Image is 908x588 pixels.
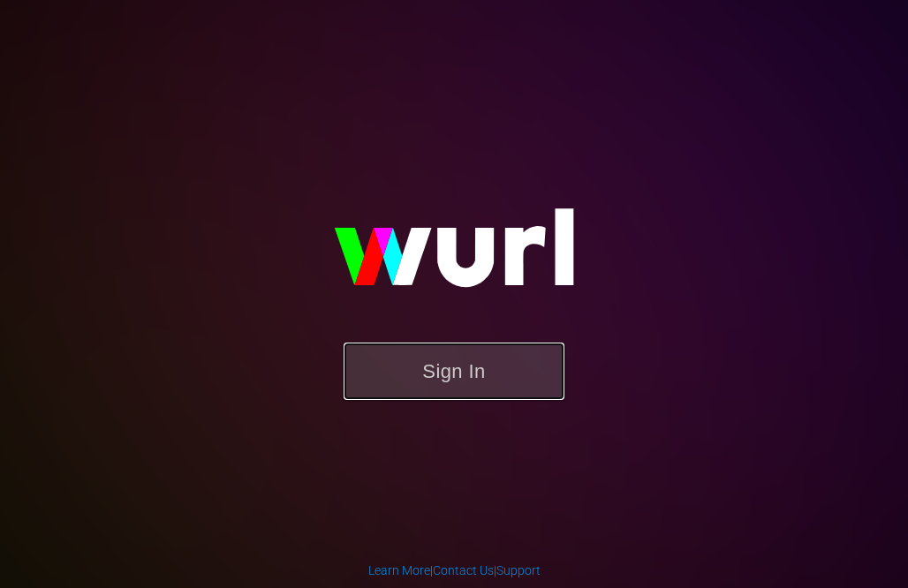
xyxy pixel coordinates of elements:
[433,563,494,577] a: Contact Us
[277,170,631,342] img: wurl-logo-on-black-223613ac3d8ba8fe6dc639794a292ebdb59501304c7dfd60c99c58986ef67473.svg
[368,562,541,579] div: | |
[368,563,430,577] a: Learn More
[344,343,564,400] button: Sign In
[496,563,541,577] a: Support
